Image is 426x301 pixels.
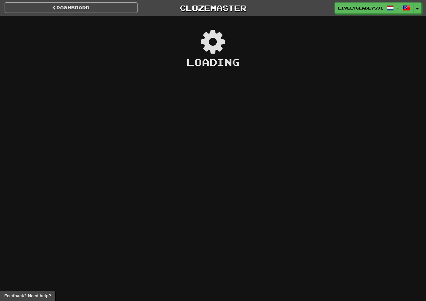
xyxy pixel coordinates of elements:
[335,2,414,14] a: LivelyGlade7591 /
[147,2,280,13] a: Clozemaster
[4,293,51,299] span: Open feedback widget
[5,2,137,13] a: Dashboard
[397,5,400,9] span: /
[338,5,383,11] span: LivelyGlade7591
